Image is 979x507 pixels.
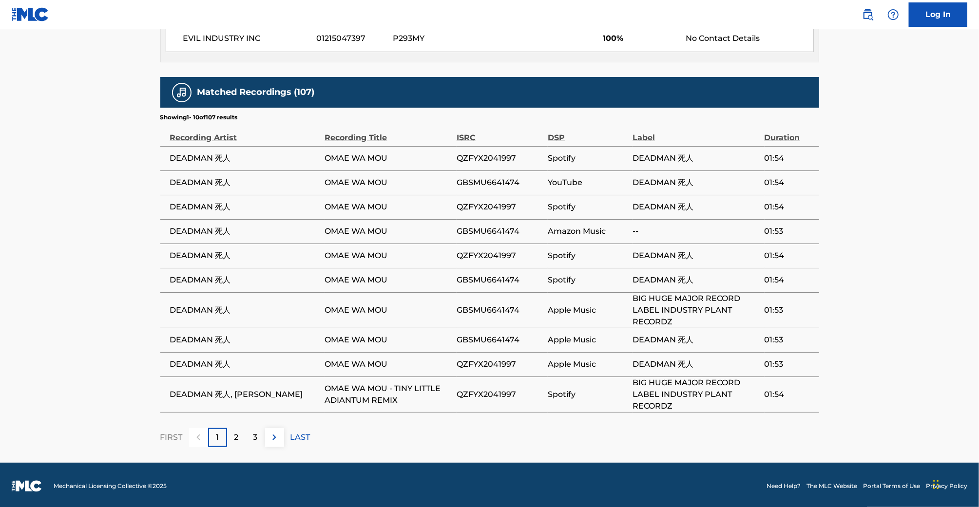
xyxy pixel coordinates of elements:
div: Drag [933,470,939,499]
span: OMAE WA MOU [325,334,452,346]
span: BIG HUGE MAJOR RECORD LABEL INDUSTRY PLANT RECORDZ [633,377,759,412]
span: QZFYX2041997 [457,389,543,400]
span: 01:54 [765,201,814,213]
span: DEADMAN 死人 [633,152,759,164]
span: 01:54 [765,389,814,400]
a: Portal Terms of Use [863,482,920,490]
span: DEADMAN 死人 [633,358,759,370]
span: DEADMAN 死人 [170,250,320,262]
div: DSP [548,122,628,144]
span: 100% [603,33,678,44]
p: FIRST [160,432,183,443]
span: Apple Music [548,334,628,346]
div: ISRC [457,122,543,144]
span: QZFYX2041997 [457,358,543,370]
span: OMAE WA MOU [325,274,452,286]
span: OMAE WA MOU [325,358,452,370]
span: OMAE WA MOU [325,225,452,237]
div: No Contact Details [686,33,813,44]
span: Spotify [548,389,628,400]
span: DEADMAN 死人 [170,334,320,346]
a: The MLC Website [806,482,857,490]
h5: Matched Recordings (107) [197,87,315,98]
span: 01:53 [765,334,814,346]
div: Label [633,122,759,144]
span: DEADMAN 死人 [170,304,320,316]
span: 01:54 [765,250,814,262]
p: 2 [234,432,239,443]
p: 1 [216,432,219,443]
span: QZFYX2041997 [457,152,543,164]
span: Spotify [548,274,628,286]
span: OMAE WA MOU [325,177,452,188]
img: search [862,9,874,20]
a: Log In [909,2,967,27]
span: 01:54 [765,177,814,188]
p: LAST [290,432,310,443]
div: Recording Artist [170,122,320,144]
span: Spotify [548,250,628,262]
span: GBSMU6641474 [457,274,543,286]
img: Matched Recordings [176,87,188,98]
span: -- [633,225,759,237]
span: DEADMAN 死人 [633,201,759,213]
span: Mechanical Licensing Collective © 2025 [54,482,167,490]
span: QZFYX2041997 [457,250,543,262]
span: OMAE WA MOU - TINY LITTLE ADIANTUM REMIX [325,383,452,406]
span: DEADMAN 死人 [170,358,320,370]
span: OMAE WA MOU [325,250,452,262]
span: Apple Music [548,304,628,316]
span: DEADMAN 死人 [170,177,320,188]
span: DEADMAN 死人 [633,250,759,262]
span: 01:54 [765,152,814,164]
p: Showing 1 - 10 of 107 results [160,113,238,122]
span: 01:53 [765,358,814,370]
span: Apple Music [548,358,628,370]
span: DEADMAN 死人 [170,152,320,164]
span: 01:53 [765,225,814,237]
span: GBSMU6641474 [457,225,543,237]
span: DEADMAN 死人 [170,201,320,213]
span: Spotify [548,201,628,213]
p: 3 [253,432,258,443]
img: logo [12,480,42,492]
img: MLC Logo [12,7,49,21]
span: OMAE WA MOU [325,304,452,316]
span: DEADMAN 死人 [170,274,320,286]
span: GBSMU6641474 [457,177,543,188]
span: YouTube [548,177,628,188]
span: EVIL INDUSTRY INC [183,33,309,44]
span: DEADMAN 死人 [633,177,759,188]
span: 01215047397 [316,33,385,44]
span: 01:53 [765,304,814,316]
span: OMAE WA MOU [325,152,452,164]
span: DEADMAN 死人 [633,274,759,286]
div: Help [883,5,903,24]
span: P293MY [393,33,487,44]
span: OMAE WA MOU [325,201,452,213]
span: 01:54 [765,274,814,286]
span: GBSMU6641474 [457,304,543,316]
img: right [269,432,280,443]
div: Duration [765,122,814,144]
span: DEADMAN 死人, [PERSON_NAME] [170,389,320,400]
span: DEADMAN 死人 [170,225,320,237]
span: QZFYX2041997 [457,201,543,213]
iframe: Chat Widget [930,460,979,507]
span: GBSMU6641474 [457,334,543,346]
img: help [887,9,899,20]
span: Spotify [548,152,628,164]
span: Amazon Music [548,225,628,237]
span: BIG HUGE MAJOR RECORD LABEL INDUSTRY PLANT RECORDZ [633,293,759,328]
div: Recording Title [325,122,452,144]
span: DEADMAN 死人 [633,334,759,346]
a: Need Help? [767,482,801,490]
a: Privacy Policy [926,482,967,490]
a: Public Search [858,5,878,24]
